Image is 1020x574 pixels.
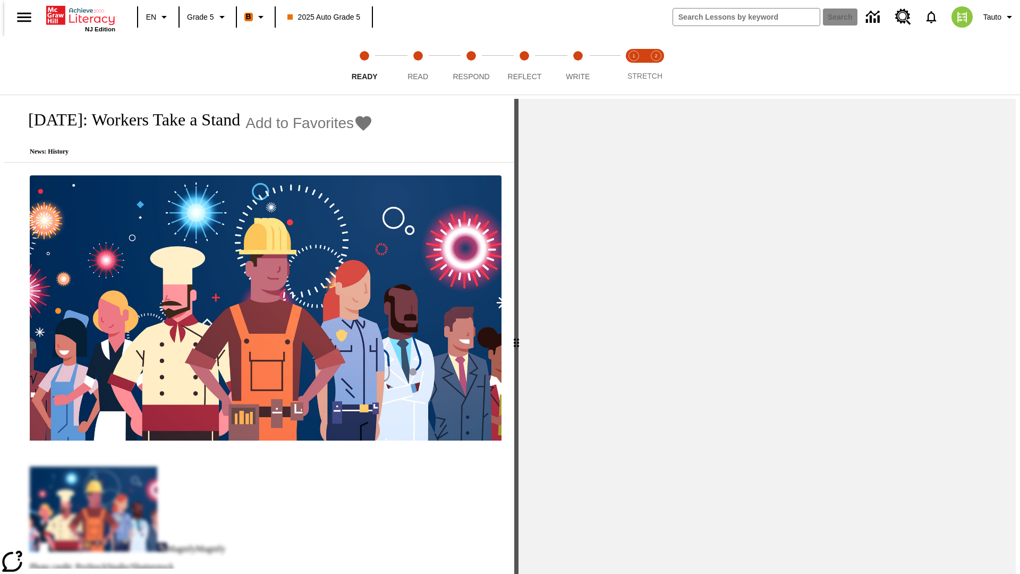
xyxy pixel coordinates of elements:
div: Home [46,4,115,32]
a: Notifications [917,3,945,31]
span: Reflect [508,72,542,81]
span: Write [566,72,590,81]
button: Open side menu [8,2,40,33]
h1: [DATE]: Workers Take a Stand [17,110,240,130]
span: B [246,10,251,23]
a: Data Center [860,3,889,32]
button: Add to Favorites - Labor Day: Workers Take a Stand [245,114,373,132]
button: Profile/Settings [979,7,1020,27]
button: Reflect step 4 of 5 [494,36,555,95]
span: EN [146,12,156,23]
span: Add to Favorites [245,115,354,132]
button: Stretch Respond step 2 of 2 [641,36,671,95]
img: avatar image [951,6,973,28]
span: STRETCH [627,72,662,80]
span: Read [407,72,428,81]
button: Read step 2 of 5 [387,36,448,95]
span: Ready [352,72,378,81]
span: Tauto [983,12,1001,23]
a: Resource Center, Will open in new tab [889,3,917,31]
button: Ready step 1 of 5 [334,36,395,95]
button: Stretch Read step 1 of 2 [618,36,649,95]
input: search field [673,9,820,26]
span: Respond [453,72,489,81]
div: activity [518,99,1016,574]
p: News: History [17,148,373,156]
div: Press Enter or Spacebar and then press right and left arrow keys to move the slider [514,99,518,574]
button: Grade: Grade 5, Select a grade [183,7,233,27]
button: Respond step 3 of 5 [440,36,502,95]
span: Grade 5 [187,12,214,23]
span: NJ Edition [85,26,115,32]
button: Language: EN, Select a language [141,7,175,27]
text: 2 [654,53,657,58]
button: Select a new avatar [945,3,979,31]
div: reading [4,99,514,569]
button: Write step 5 of 5 [547,36,609,95]
img: A banner with a blue background shows an illustrated row of diverse men and women dressed in clot... [30,175,501,441]
button: Boost Class color is orange. Change class color [240,7,271,27]
span: 2025 Auto Grade 5 [287,12,361,23]
text: 1 [632,53,635,58]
